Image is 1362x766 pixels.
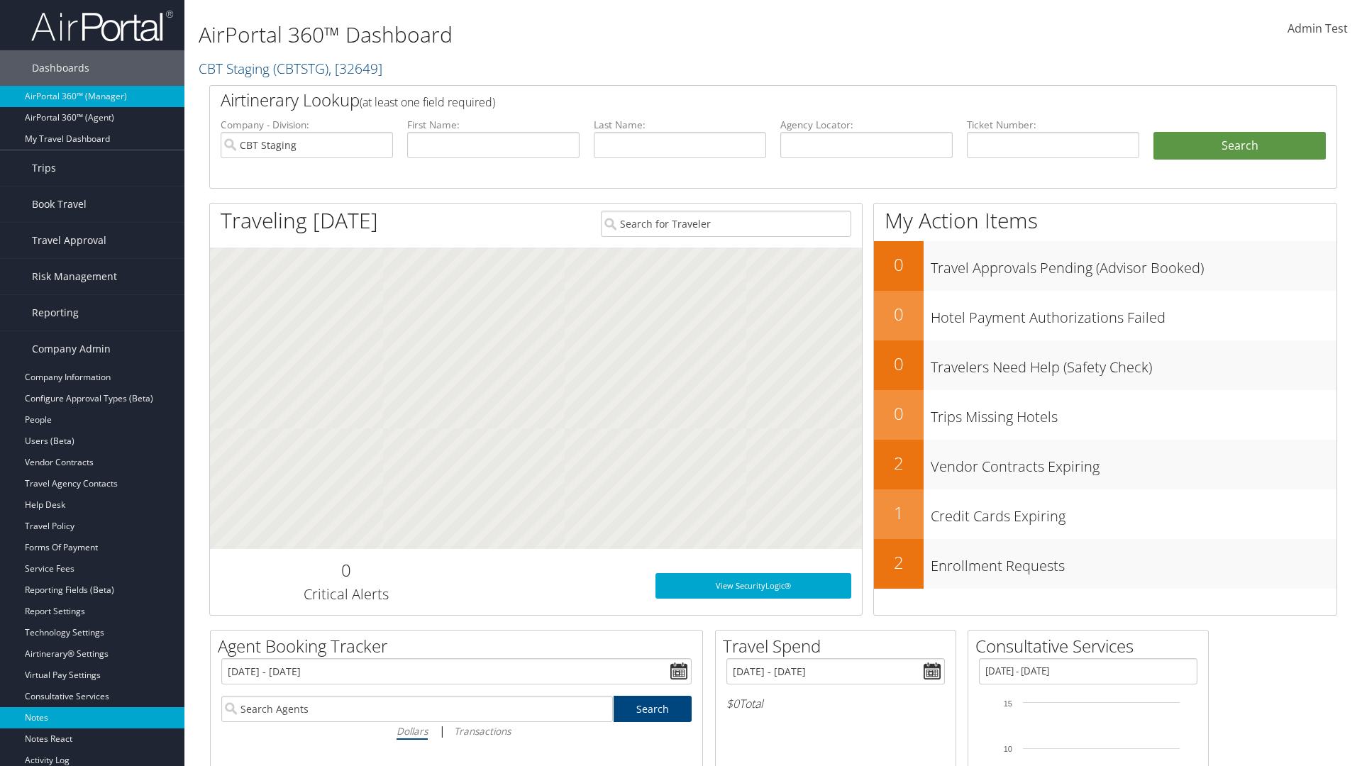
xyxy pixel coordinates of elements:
h6: Total [726,696,945,711]
span: Travel Approval [32,223,106,258]
h3: Hotel Payment Authorizations Failed [931,301,1336,328]
h2: 0 [874,252,924,277]
img: airportal-logo.png [31,9,173,43]
h2: Consultative Services [975,634,1208,658]
span: (at least one field required) [360,94,495,110]
label: Agency Locator: [780,118,953,132]
h2: 0 [874,302,924,326]
span: ( CBTSTG ) [273,59,328,78]
input: Search Agents [221,696,613,722]
a: Admin Test [1288,7,1348,51]
tspan: 10 [1004,745,1012,753]
h3: Travel Approvals Pending (Advisor Booked) [931,251,1336,278]
h2: 0 [874,401,924,426]
i: Transactions [454,724,511,738]
label: Ticket Number: [967,118,1139,132]
span: Company Admin [32,331,111,367]
h2: Airtinerary Lookup [221,88,1232,112]
a: View SecurityLogic® [655,573,851,599]
h2: 2 [874,550,924,574]
a: 0Hotel Payment Authorizations Failed [874,291,1336,340]
h3: Vendor Contracts Expiring [931,450,1336,477]
h2: 1 [874,501,924,525]
h2: 2 [874,451,924,475]
a: 0Travel Approvals Pending (Advisor Booked) [874,241,1336,291]
i: Dollars [397,724,428,738]
span: Admin Test [1288,21,1348,36]
h3: Critical Alerts [221,584,471,604]
span: $0 [726,696,739,711]
span: Risk Management [32,259,117,294]
span: Dashboards [32,50,89,86]
span: Book Travel [32,187,87,222]
label: First Name: [407,118,580,132]
h3: Credit Cards Expiring [931,499,1336,526]
span: Reporting [32,295,79,331]
h2: 0 [221,558,471,582]
h2: Travel Spend [723,634,956,658]
h1: My Action Items [874,206,1336,235]
a: 1Credit Cards Expiring [874,489,1336,539]
a: 0Trips Missing Hotels [874,390,1336,440]
input: Search for Traveler [601,211,851,237]
h3: Travelers Need Help (Safety Check) [931,350,1336,377]
a: CBT Staging [199,59,382,78]
h2: 0 [874,352,924,376]
label: Company - Division: [221,118,393,132]
a: 2Enrollment Requests [874,539,1336,589]
tspan: 15 [1004,699,1012,708]
span: Trips [32,150,56,186]
h1: Traveling [DATE] [221,206,378,235]
a: Search [614,696,692,722]
h2: Agent Booking Tracker [218,634,702,658]
h3: Enrollment Requests [931,549,1336,576]
a: 0Travelers Need Help (Safety Check) [874,340,1336,390]
label: Last Name: [594,118,766,132]
div: | [221,722,692,740]
h1: AirPortal 360™ Dashboard [199,20,965,50]
h3: Trips Missing Hotels [931,400,1336,427]
a: 2Vendor Contracts Expiring [874,440,1336,489]
span: , [ 32649 ] [328,59,382,78]
button: Search [1153,132,1326,160]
